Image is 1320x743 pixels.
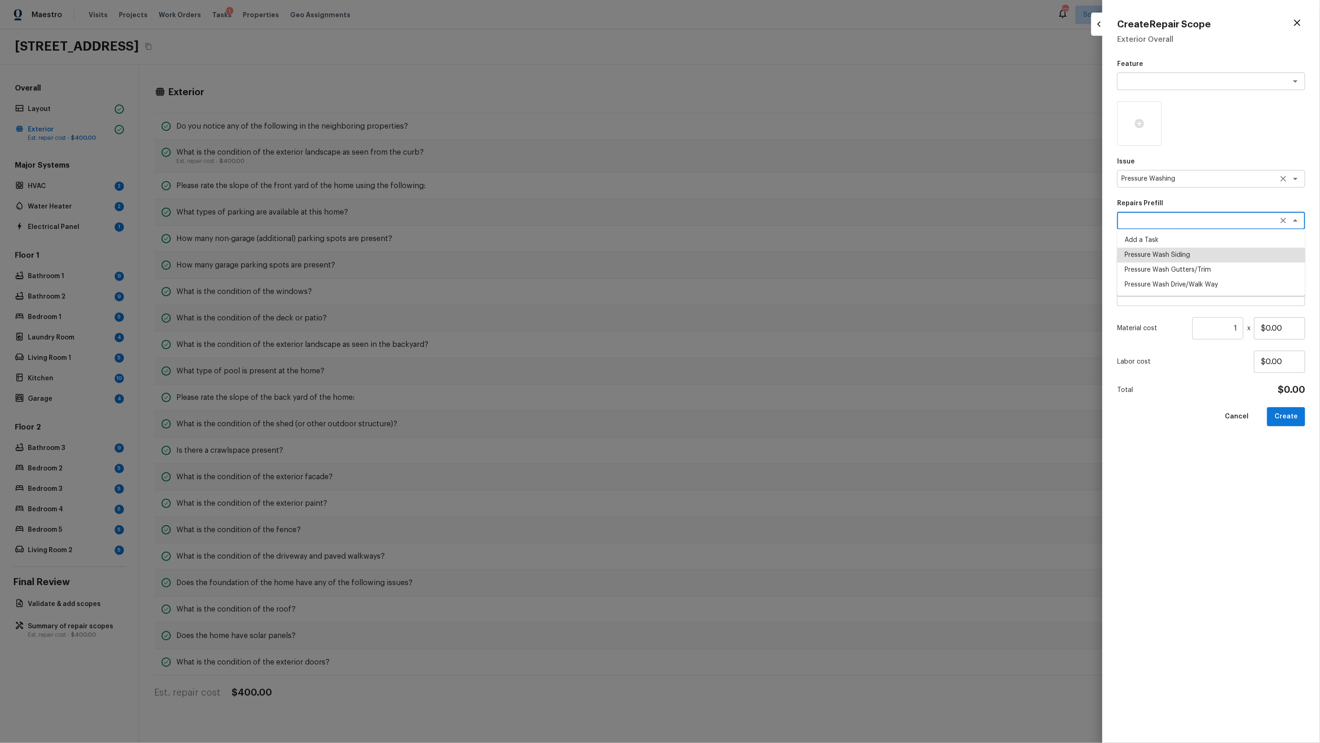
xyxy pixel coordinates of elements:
h4: Create Repair Scope [1117,19,1211,31]
li: Add a Task [1117,233,1305,248]
li: Pressure Wash Gutters/Trim [1117,262,1305,277]
p: Labor cost [1117,357,1254,366]
li: Pressure Wash Siding [1117,248,1305,262]
p: Material cost [1117,324,1189,333]
textarea: Pressure Washing [1121,174,1275,183]
div: x [1117,317,1305,339]
h5: Exterior Overall [1117,34,1305,45]
h4: $0.00 [1278,384,1305,396]
p: Repairs Prefill [1117,199,1305,208]
button: Close [1289,214,1302,227]
p: Issue [1117,157,1305,166]
button: Clear [1277,214,1290,227]
button: Clear [1277,172,1290,185]
p: Feature [1117,59,1305,69]
li: Pressure Wash Drive/Walk Way [1117,277,1305,292]
button: Open [1289,75,1302,88]
p: Total [1117,385,1133,395]
button: Cancel [1217,407,1256,426]
button: Create [1267,407,1305,426]
button: Open [1289,172,1302,185]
